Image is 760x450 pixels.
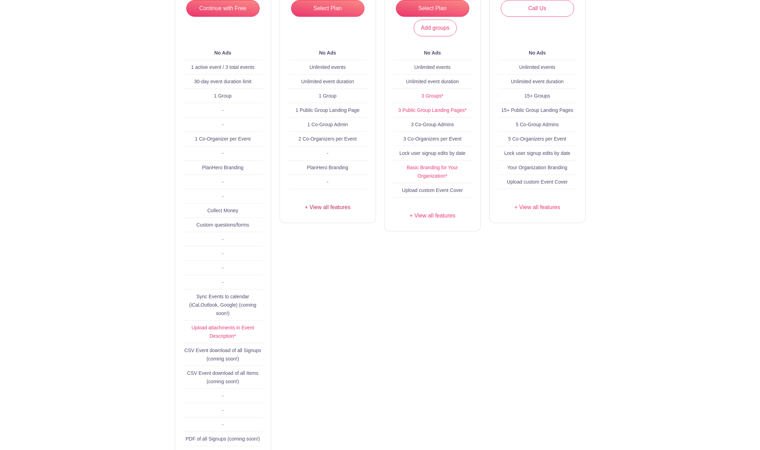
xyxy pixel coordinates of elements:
span: - [327,179,328,185]
span: Upload custom Event Cover [507,179,567,185]
span: Unlimited events [519,64,556,70]
span: - [222,236,224,242]
a: 3 Groups* [421,93,443,99]
a: 3 Public Group Landing Pages* [398,107,466,113]
span: Lock user signup edits by date [504,150,570,156]
span: Unlimited event duration [511,79,564,84]
span: Lock user signup edits by date [399,150,465,156]
a: + View all features [288,203,367,212]
span: PDF of all Signups (coming soon!) [186,436,260,442]
span: 2 Co-Organizers per Event [298,136,357,142]
b: No Ads [319,50,336,56]
span: 1 Group [319,93,336,99]
span: Unlimited event duration [301,79,354,84]
span: - [222,150,224,156]
span: - [222,179,224,185]
span: Unlimited events [310,64,346,70]
span: 5 Co-Organizers per Event [508,136,566,142]
span: 1 Co-Group Admin [307,122,348,127]
a: Basic Branding for Your Organization* [407,165,458,179]
b: No Ads [214,50,231,56]
span: - [222,393,224,399]
span: 5 Co-Group Admins [516,122,559,127]
span: 15+ Public Group Landing Pages [501,107,573,113]
span: 3 Co-Group Admins [411,122,454,127]
b: No Ads [424,50,441,56]
a: Upload attachments in Event Description* [191,325,254,339]
span: 1 active event / 3 total events [191,64,254,70]
span: 3 Co-Organizers per Event [403,136,462,142]
span: - [222,107,224,113]
span: 1 Co-Organizer per Event [195,136,251,142]
span: 1 Public Group Landing Page [296,107,360,113]
span: Your Organization Branding [507,165,567,170]
span: PlanHero Branding [307,165,348,170]
span: Custom questions/forms [196,222,249,228]
span: Upload custom Event Cover [402,187,463,193]
span: CSV Event download of all Items (coming soon!) [187,370,259,384]
span: 30-day event duration limit [194,79,251,84]
span: - [222,407,224,413]
span: Collect Money [207,208,238,213]
span: - [222,422,224,427]
span: - [222,279,224,285]
span: - [327,150,328,156]
span: Unlimited event duration [406,79,459,84]
span: Unlimited events [414,64,451,70]
span: - [222,122,224,127]
a: Add groups [414,20,457,36]
span: CSV Event download of all Signups (coming soon!) [184,348,261,362]
b: No Ads [529,50,545,56]
span: 1 Group [214,93,232,99]
span: Sync Events to calendar (iCal,Outlook, Google) (coming soon!) [189,294,256,316]
span: - [222,251,224,256]
span: 15+ Groups [524,93,550,99]
span: - [222,193,224,199]
a: + View all features [393,212,472,220]
span: - [222,265,224,271]
span: PlanHero Branding [202,165,243,170]
a: + View all features [498,203,577,212]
